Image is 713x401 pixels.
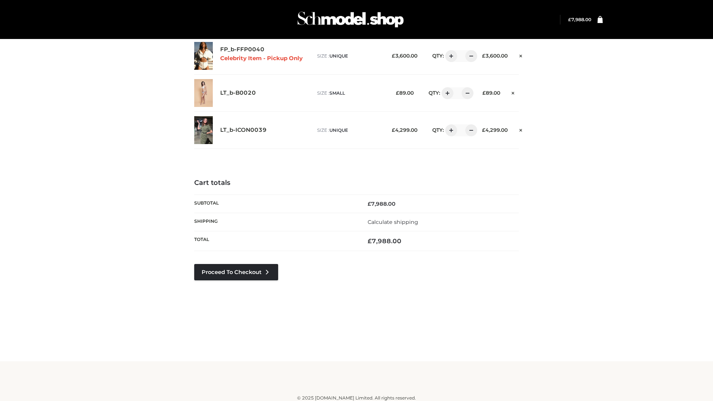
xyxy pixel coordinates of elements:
[392,127,417,133] bdi: 4,299.00
[194,264,278,280] a: Proceed to Checkout
[295,5,406,34] img: Schmodel Admin 964
[482,90,486,96] span: £
[220,55,310,62] p: Celebrity Item - Pickup Only
[220,46,264,53] a: FP_b-FFP0040
[396,90,399,96] span: £
[329,127,348,133] span: UNIQUE
[194,179,519,187] h4: Cart totals
[508,87,519,97] a: Remove this item
[317,53,384,59] p: size :
[317,90,384,97] p: size :
[368,219,418,225] a: Calculate shipping
[317,127,384,134] p: size :
[482,53,485,59] span: £
[329,90,345,96] span: SMALL
[396,90,414,96] bdi: 89.00
[568,17,591,22] bdi: 7,988.00
[482,127,508,133] bdi: 4,299.00
[368,237,372,245] span: £
[568,17,591,22] a: £7,988.00
[392,53,417,59] bdi: 3,600.00
[482,127,485,133] span: £
[425,124,475,136] div: QTY:
[194,231,356,251] th: Total
[368,200,395,207] bdi: 7,988.00
[421,87,471,99] div: QTY:
[425,50,475,62] div: QTY:
[482,53,508,59] bdi: 3,600.00
[392,53,395,59] span: £
[220,89,256,97] a: LT_b-B0020
[368,237,401,245] bdi: 7,988.00
[515,124,526,134] a: Remove this item
[329,53,348,59] span: UNIQUE
[482,90,500,96] bdi: 89.00
[515,50,526,60] a: Remove this item
[220,127,267,134] a: LT_b-ICON0039
[368,200,371,207] span: £
[194,213,356,231] th: Shipping
[194,195,356,213] th: Subtotal
[568,17,571,22] span: £
[392,127,395,133] span: £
